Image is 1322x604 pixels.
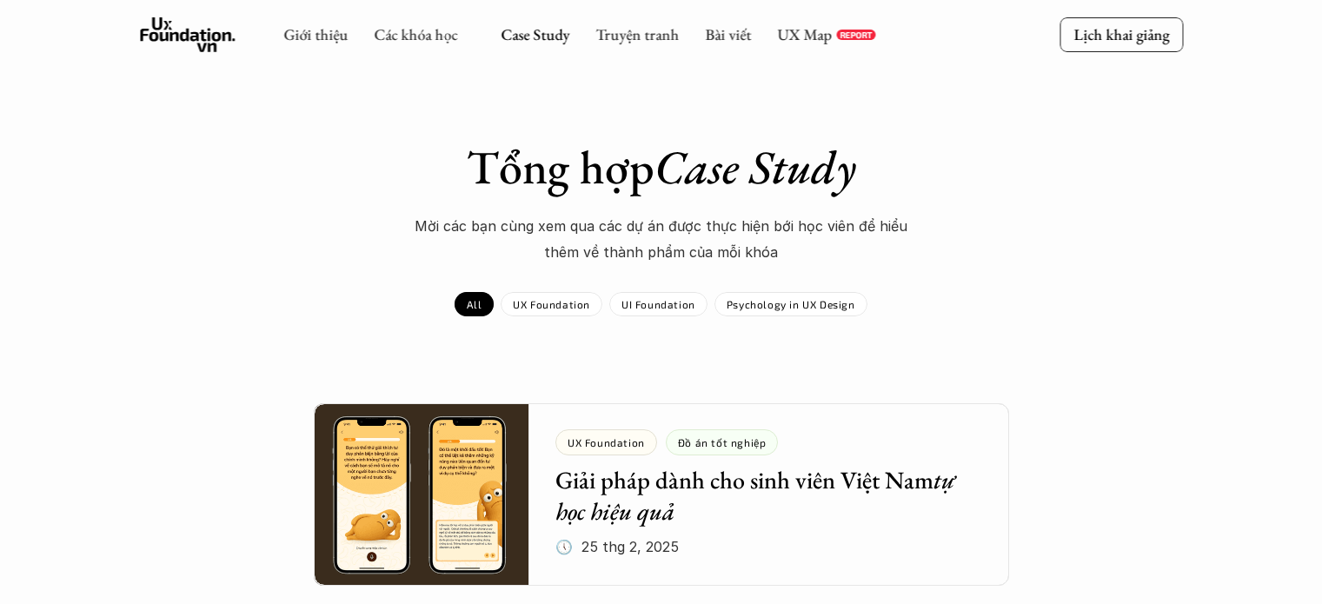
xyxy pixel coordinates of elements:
[283,24,348,44] a: Giới thiệu
[595,24,679,44] a: Truyện tranh
[654,136,856,197] em: Case Study
[836,30,875,40] a: REPORT
[501,24,569,44] a: Case Study
[513,298,590,310] p: UX Foundation
[314,403,1009,586] a: Giải pháp dành cho sinh viên Việt Namtự học hiệu quả🕔 25 thg 2, 2025
[777,24,832,44] a: UX Map
[401,213,922,266] p: Mời các bạn cùng xem qua các dự án được thực hiện bới học viên để hiểu thêm về thành phẩm của mỗi...
[705,24,751,44] a: Bài viết
[357,139,966,196] h1: Tổng hợp
[727,298,855,310] p: Psychology in UX Design
[374,24,457,44] a: Các khóa học
[467,298,482,310] p: All
[1060,17,1183,51] a: Lịch khai giảng
[1073,24,1169,44] p: Lịch khai giảng
[621,298,695,310] p: UI Foundation
[840,30,872,40] p: REPORT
